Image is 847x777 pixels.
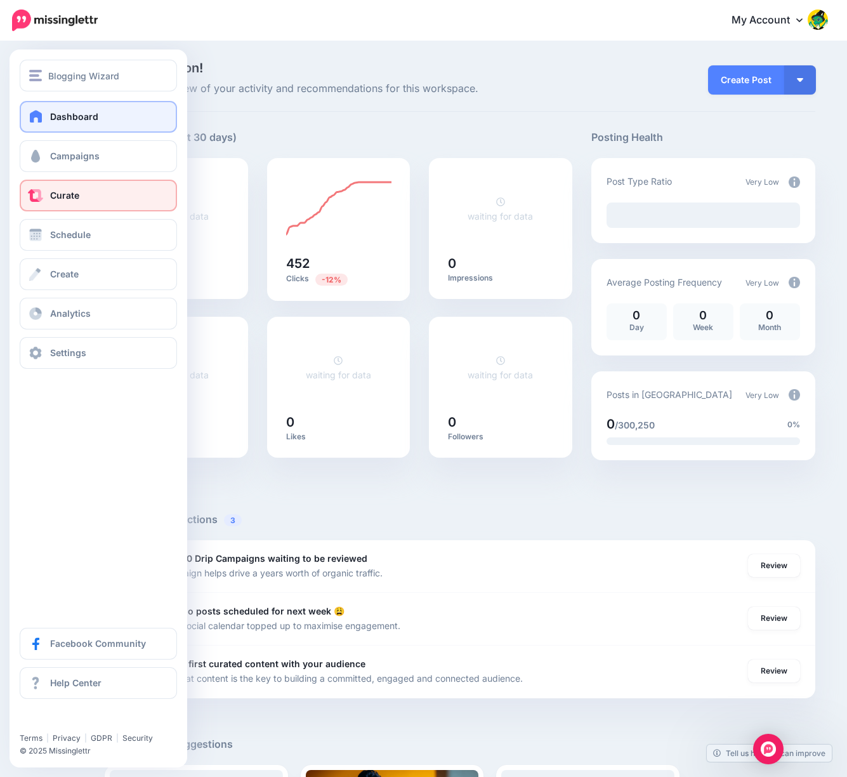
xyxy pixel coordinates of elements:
a: Help Center [20,667,177,699]
span: Analytics [50,308,91,319]
span: Here's an overview of your activity and recommendations for this workspace. [105,81,572,97]
span: Day [629,322,644,332]
span: Very Low [745,390,779,400]
a: Security [122,733,153,743]
span: | [84,733,87,743]
p: Keep your social calendar topped up to maximise engagement. [138,618,400,633]
a: Facebook Community [20,628,177,660]
b: Share your first curated content with your audience [138,658,365,669]
a: Review [748,607,800,630]
p: Likes [286,432,391,442]
span: Previous period: 512 [315,274,348,286]
a: Schedule [20,219,177,251]
span: Campaigns [50,150,100,161]
h5: Posting Health [591,129,815,145]
b: You have 20 Drip Campaigns waiting to be reviewed [138,553,367,564]
p: Posts in [GEOGRAPHIC_DATA] [607,387,732,402]
a: Review [748,660,800,682]
span: 3 [224,514,242,526]
a: Tell us how we can improve [707,745,832,762]
p: 0 [613,310,660,321]
p: Followers [448,432,553,442]
b: There are no posts scheduled for next week 😩 [138,606,345,616]
span: 0 [607,416,615,432]
img: Missinglettr [12,10,98,31]
a: waiting for data [468,355,533,380]
a: Review [748,554,800,577]
p: Post Type Ratio [607,174,672,189]
a: Analytics [20,298,177,329]
span: Facebook Community [50,638,146,649]
button: Blogging Wizard [20,60,177,91]
img: info-circle-grey.png [789,277,800,288]
span: Create [50,269,79,279]
a: waiting for data [306,355,371,380]
span: | [116,733,119,743]
span: Curate [50,190,79,201]
span: Very Low [745,177,779,187]
span: Help Center [50,677,102,688]
h5: Curated Post Suggestions [105,736,815,752]
a: Settings [20,337,177,369]
a: My Account [719,5,828,36]
p: 0 [746,310,794,321]
span: Month [758,322,781,332]
a: Terms [20,733,43,743]
a: GDPR [91,733,112,743]
div: Open Intercom Messenger [753,734,784,764]
span: Dashboard [50,111,98,122]
span: 0% [787,418,800,431]
a: Campaigns [20,140,177,172]
h5: Recommended Actions [105,512,815,528]
a: Curate [20,180,177,211]
span: /300,250 [615,420,655,430]
a: Create Post [708,65,784,95]
h5: 0 [286,416,391,428]
h5: 452 [286,257,391,270]
p: Sharing great content is the key to building a committed, engaged and connected audience. [138,671,523,686]
p: 0 [680,310,727,321]
p: Impressions [448,273,553,283]
span: Week [693,322,713,332]
h5: 0 [448,416,553,428]
img: arrow-down-white.png [797,78,803,82]
span: Blogging Wizard [48,69,119,83]
span: Schedule [50,229,91,240]
h5: 0 [448,257,553,270]
li: © 2025 Missinglettr [20,745,187,757]
a: Create [20,258,177,290]
span: | [46,733,49,743]
img: info-circle-grey.png [789,389,800,401]
a: Privacy [53,733,81,743]
span: Settings [50,347,86,358]
iframe: Twitter Follow Button [20,715,118,727]
a: waiting for data [468,196,533,222]
a: Dashboard [20,101,177,133]
span: Very Low [745,278,779,288]
img: info-circle-grey.png [789,176,800,188]
img: menu.png [29,70,42,81]
p: Average Posting Frequency [607,275,722,289]
p: Each campaign helps drive a years worth of organic traffic. [138,566,383,580]
p: Clicks [286,273,391,285]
